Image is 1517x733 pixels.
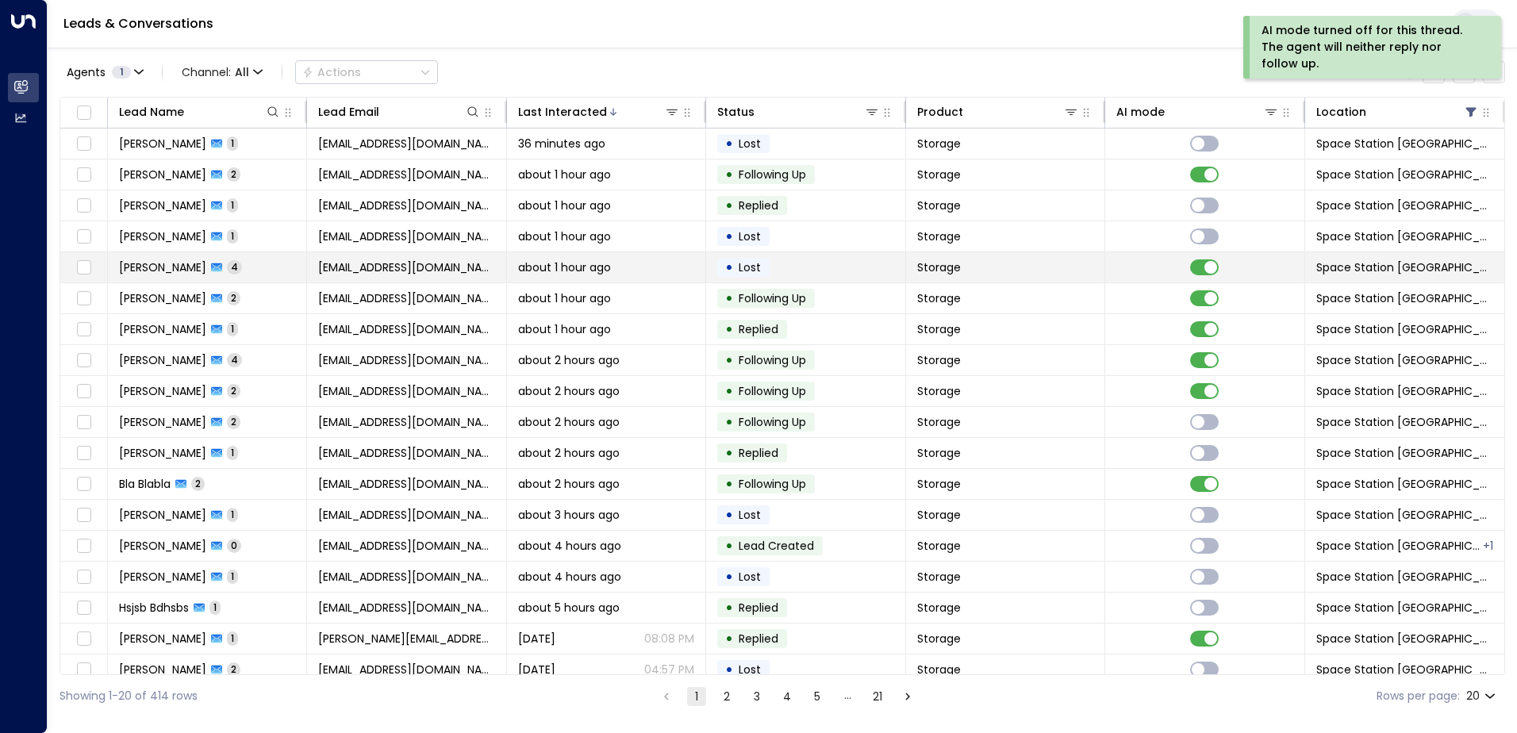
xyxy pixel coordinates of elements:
span: sarahjames89@gmail.com [318,383,494,399]
div: Status [717,102,755,121]
span: gallows.iota_8r@icloud.com [318,198,494,213]
button: Go to page 4 [778,687,797,706]
span: 1 [112,66,131,79]
span: 1 [209,601,221,614]
span: Toggle select row [74,196,94,216]
span: Following Up [739,352,806,368]
span: Space Station Doncaster [1316,321,1493,337]
span: emm1608@yahoo.com [318,167,494,182]
span: Kieran Clark [119,414,206,430]
span: Space Station Doncaster [1316,445,1493,461]
span: Ellen Moreton [119,167,206,182]
span: dazcarr44@outlook.com [318,290,494,306]
span: Storage [917,136,961,152]
div: • [725,439,733,466]
button: Go to page 2 [717,687,736,706]
span: jodie1066@gmail.com [318,662,494,677]
span: 36 minutes ago [518,136,605,152]
span: 2 [227,662,240,676]
span: Replied [739,631,778,647]
div: Last Interacted [518,102,680,121]
div: Lead Email [318,102,480,121]
div: • [725,254,733,281]
div: • [725,161,733,188]
span: Replied [739,445,778,461]
span: Space Station Doncaster [1316,569,1493,585]
span: Lost [739,569,761,585]
span: Toggle select row [74,320,94,340]
span: Space Station Doncaster [1316,383,1493,399]
span: Storage [917,290,961,306]
span: Space Station Doncaster [1316,414,1493,430]
span: Replied [739,600,778,616]
div: Location [1316,102,1366,121]
div: Product [917,102,1079,121]
span: Toggle select row [74,474,94,494]
div: Button group with a nested menu [295,60,438,84]
span: blushythug@gmail.com [318,476,494,492]
span: 1 [227,322,238,336]
button: Go to page 21 [868,687,887,706]
div: • [725,625,733,652]
span: about 1 hour ago [518,259,611,275]
span: 1 [227,229,238,243]
span: 0 [227,539,241,552]
span: Following Up [739,383,806,399]
span: Hsjsb Bdhsbs [119,600,189,616]
span: Following Up [739,167,806,182]
span: 1 [227,570,238,583]
span: about 5 hours ago [518,600,620,616]
span: about 2 hours ago [518,352,620,368]
span: Space Station Doncaster [1316,198,1493,213]
div: Space Station Brentford [1483,538,1493,554]
span: Storage [917,383,961,399]
span: Lost [739,136,761,152]
span: about 2 hours ago [518,383,620,399]
span: wilsonp@bluepeter.co.uk [318,538,494,554]
div: • [725,409,733,436]
span: Johnstonwendy1975@gmail.com [318,228,494,244]
div: • [725,285,733,312]
span: Toggle select row [74,134,94,154]
span: Lorraine Lyon [119,445,206,461]
span: Charlie Tucker [119,569,206,585]
span: 2 [227,415,240,428]
span: Toggle select row [74,660,94,680]
span: 2 [191,477,205,490]
span: 4 [227,353,242,366]
div: Lead Name [119,102,184,121]
span: Storage [917,631,961,647]
div: Showing 1-20 of 414 rows [60,688,198,704]
span: about 1 hour ago [518,321,611,337]
div: • [725,563,733,590]
span: Toggle select row [74,629,94,649]
span: Toggle select row [74,536,94,556]
span: Space Station Doncaster [1316,290,1493,306]
button: Channel:All [175,61,269,83]
span: Wendy Johnston [119,228,206,244]
span: 2 [227,291,240,305]
span: about 2 hours ago [518,476,620,492]
div: • [725,656,733,683]
span: Lost [739,662,761,677]
span: kieranclark19@googlemail.com [318,414,494,430]
span: Yesterday [518,631,555,647]
span: Yesterday [518,662,555,677]
span: Space Station Doncaster [1316,631,1493,647]
span: rossmcclarence@aol.com [318,352,494,368]
span: about 1 hour ago [518,228,611,244]
span: 1 [227,446,238,459]
span: Storage [917,538,961,554]
div: AI mode [1116,102,1165,121]
span: Storage [917,507,961,523]
span: 4 [227,260,242,274]
a: Leads & Conversations [63,14,213,33]
button: Go to next page [898,687,917,706]
span: about 1 hour ago [518,198,611,213]
span: Simon Maskrey [119,507,206,523]
span: All [235,66,249,79]
span: Space Station Doncaster [1316,476,1493,492]
span: Lost [739,228,761,244]
span: Toggle select row [74,165,94,185]
p: 08:08 PM [644,631,694,647]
